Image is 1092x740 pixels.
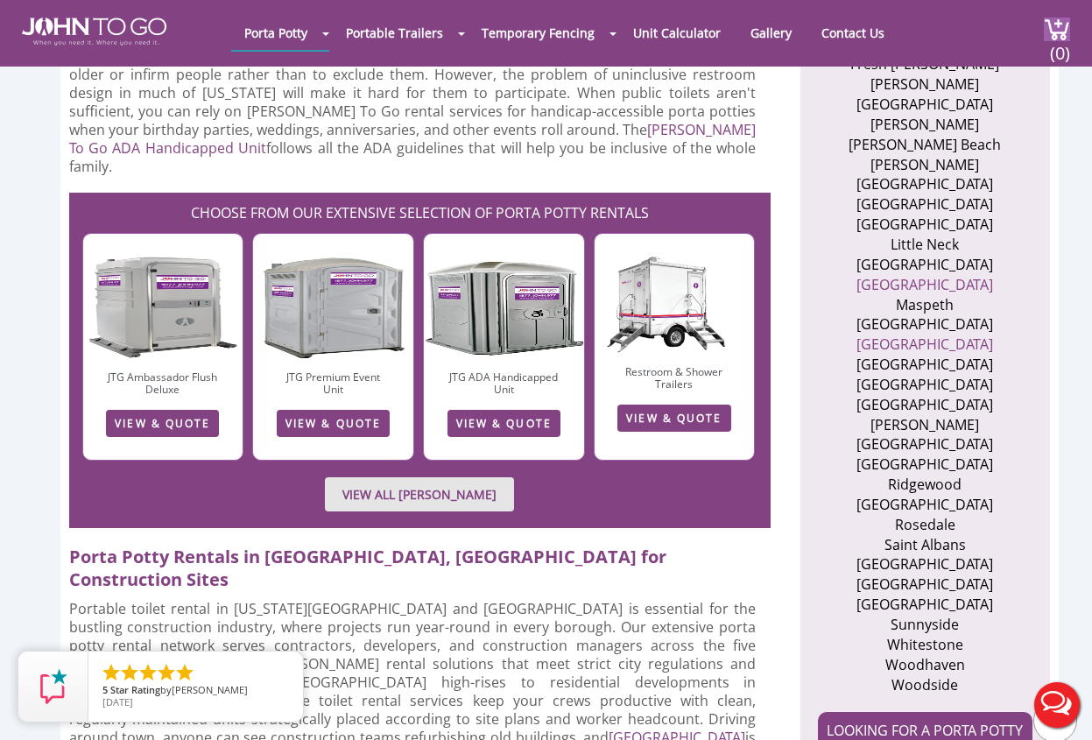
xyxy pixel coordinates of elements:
li: [GEOGRAPHIC_DATA] [840,255,1011,275]
li: Woodhaven [840,655,1011,675]
li: [GEOGRAPHIC_DATA] [840,574,1011,595]
li: Whitestone [840,635,1011,655]
span: [PERSON_NAME] [172,683,248,696]
li: [GEOGRAPHIC_DATA] [840,215,1011,235]
li: [GEOGRAPHIC_DATA] [840,554,1011,574]
img: cart a [1044,18,1070,41]
a: JTG Premium Event Unit [286,370,380,397]
li: Woodside [840,675,1011,695]
span: Star Rating [110,683,160,696]
a: JTG Ambassador Flush Deluxe [108,370,217,397]
p: What's even worse than that is that wherever you go, there's a serious chance there won't be hand... [69,29,757,176]
a: VIEW & QUOTE [277,410,390,437]
img: John To Go ADA Compliant Restroom [424,255,584,360]
h2: Porta Potty Rentals in [GEOGRAPHIC_DATA], [GEOGRAPHIC_DATA] for Construction Sites [69,537,771,591]
li: Little Neck [840,235,1011,255]
img: Review Rating [36,669,71,704]
li:  [156,662,177,683]
li: [PERSON_NAME] [840,115,1011,135]
li: [PERSON_NAME][GEOGRAPHIC_DATA] [840,74,1011,115]
a: Temporary Fencing [469,16,608,50]
a: Unit Calculator [620,16,734,50]
a: Restroom & Shower Trailers [625,364,722,391]
a: Portable Trailers [333,16,456,50]
img: John To Go Flush Deluxe Porta Potty [83,255,243,360]
a: [PERSON_NAME] To Go ADA Handicapped Unit [69,120,757,158]
li:  [137,662,159,683]
li: [GEOGRAPHIC_DATA] [840,375,1011,395]
h2: CHOOSE FROM OUR EXTENSIVE SELECTION OF PORTA POTTY RENTALS [78,193,763,224]
img: JOHN to go [22,18,166,46]
span: 5 [102,683,108,696]
li: Maspeth [840,295,1011,315]
li: Sunnyside [840,615,1011,635]
li: Saint Albans [840,535,1011,555]
li: [GEOGRAPHIC_DATA] [840,395,1011,415]
a: VIEW & QUOTE [617,405,730,432]
li:  [119,662,140,683]
li: [GEOGRAPHIC_DATA] [840,314,1011,335]
li: [GEOGRAPHIC_DATA] [840,455,1011,475]
li: [GEOGRAPHIC_DATA] [840,355,1011,375]
button: Live Chat [1022,670,1092,740]
a: [GEOGRAPHIC_DATA] [856,335,993,354]
li: [GEOGRAPHIC_DATA] [840,595,1011,615]
li:  [174,662,195,683]
a: Gallery [737,16,805,50]
li: [PERSON_NAME][GEOGRAPHIC_DATA] [840,415,1011,455]
li: [GEOGRAPHIC_DATA] [840,194,1011,215]
li: [PERSON_NAME][GEOGRAPHIC_DATA] [840,155,1011,195]
li: Rosedale [840,515,1011,535]
a: Porta Potty [231,16,321,50]
span: (0) [1050,27,1071,65]
img: John To Go Premium Event Porta Potty [253,255,413,360]
li: [PERSON_NAME] Beach [840,135,1011,155]
li: [GEOGRAPHIC_DATA] [840,495,1011,515]
a: Contact Us [808,16,898,50]
span: by [102,685,289,697]
a: JTG ADA Handicapped Unit [449,370,558,397]
li:  [101,662,122,683]
span: [DATE] [102,695,133,708]
a: VIEW & QUOTE [447,410,560,437]
li: Ridgewood [840,475,1011,495]
a: VIEW ALL [PERSON_NAME] [325,477,514,511]
img: John To Go Shower and Restroom Trailer [595,224,755,355]
a: VIEW & QUOTE [106,410,219,437]
a: [GEOGRAPHIC_DATA] [856,275,993,294]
